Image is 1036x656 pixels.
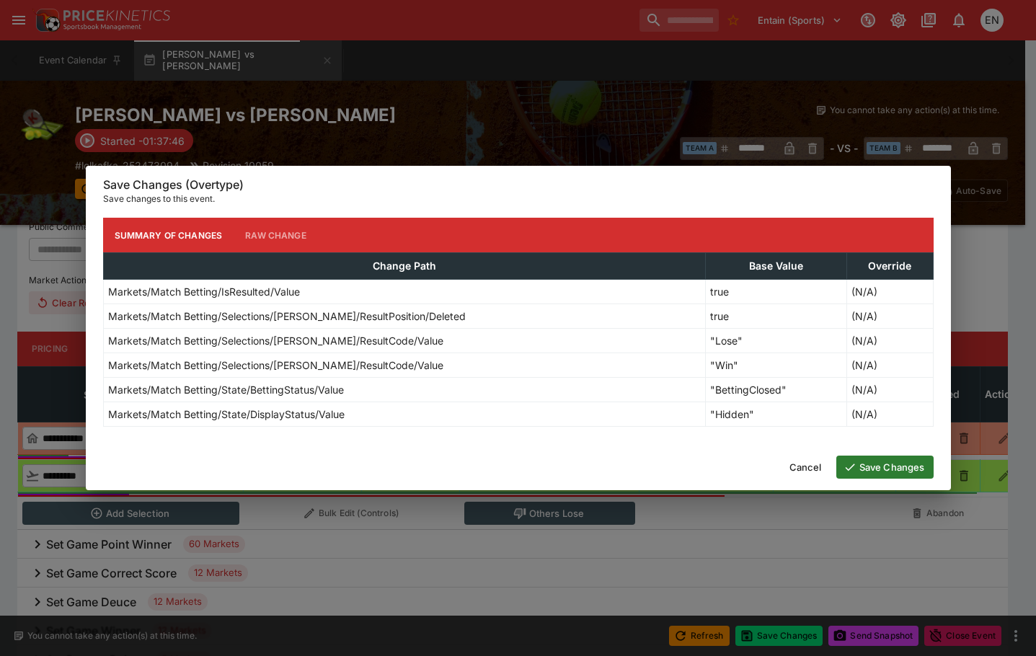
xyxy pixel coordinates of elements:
[846,353,933,378] td: (N/A)
[103,192,934,206] p: Save changes to this event.
[103,253,706,280] th: Change Path
[706,304,846,329] td: true
[706,329,846,353] td: "Lose"
[108,407,345,422] p: Markets/Match Betting/State/DisplayStatus/Value
[108,358,443,373] p: Markets/Match Betting/Selections/[PERSON_NAME]/ResultCode/Value
[836,456,934,479] button: Save Changes
[108,333,443,348] p: Markets/Match Betting/Selections/[PERSON_NAME]/ResultCode/Value
[706,402,846,427] td: "Hidden"
[846,253,933,280] th: Override
[108,284,300,299] p: Markets/Match Betting/IsResulted/Value
[234,218,318,252] button: Raw Change
[706,353,846,378] td: "Win"
[103,177,934,192] h6: Save Changes (Overtype)
[706,253,846,280] th: Base Value
[846,402,933,427] td: (N/A)
[706,280,846,304] td: true
[846,329,933,353] td: (N/A)
[781,456,831,479] button: Cancel
[108,382,344,397] p: Markets/Match Betting/State/BettingStatus/Value
[846,378,933,402] td: (N/A)
[103,218,234,252] button: Summary of Changes
[846,304,933,329] td: (N/A)
[108,309,466,324] p: Markets/Match Betting/Selections/[PERSON_NAME]/ResultPosition/Deleted
[846,280,933,304] td: (N/A)
[706,378,846,402] td: "BettingClosed"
